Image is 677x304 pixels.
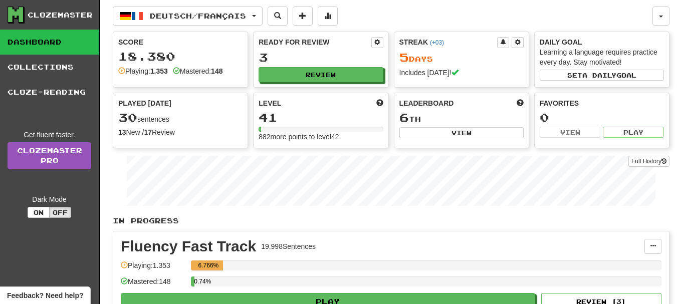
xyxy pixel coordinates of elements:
a: (+03) [430,39,444,46]
span: a daily [582,72,616,79]
span: Open feedback widget [7,290,83,300]
span: Played [DATE] [118,98,171,108]
span: This week in points, UTC [517,98,524,108]
div: 6.766% [194,260,222,270]
span: 5 [399,50,409,64]
div: Mastered: 148 [121,276,186,293]
div: Favorites [540,98,664,108]
strong: 1.353 [150,67,168,75]
div: Playing: 1.353 [121,260,186,277]
span: Score more points to level up [376,98,383,108]
div: Ready for Review [259,37,371,47]
div: Clozemaster [28,10,93,20]
button: Review [259,67,383,82]
div: Learning a language requires practice every day. Stay motivated! [540,47,664,67]
div: Day s [399,51,524,64]
div: New / Review [118,127,243,137]
div: 0 [540,111,664,124]
button: Seta dailygoal [540,70,664,81]
div: Dark Mode [8,194,91,204]
span: Deutsch / Français [150,12,246,20]
div: Score [118,37,243,47]
button: Off [49,207,71,218]
div: 41 [259,111,383,124]
button: Full History [628,156,669,167]
button: Deutsch/Français [113,7,263,26]
div: sentences [118,111,243,124]
button: View [399,127,524,138]
div: Includes [DATE]! [399,68,524,78]
strong: 148 [211,67,222,75]
span: Level [259,98,281,108]
span: Leaderboard [399,98,454,108]
span: 6 [399,110,409,124]
div: Streak [399,37,497,47]
div: 19.998 Sentences [261,241,316,251]
button: View [540,127,601,138]
button: On [28,207,50,218]
button: More stats [318,7,338,26]
div: th [399,111,524,124]
div: Mastered: [173,66,223,76]
strong: 13 [118,128,126,136]
button: Add sentence to collection [293,7,313,26]
div: Get fluent faster. [8,130,91,140]
a: ClozemasterPro [8,142,91,169]
div: Fluency Fast Track [121,239,256,254]
div: 18.380 [118,50,243,63]
div: 882 more points to level 42 [259,132,383,142]
button: Search sentences [268,7,288,26]
div: 3 [259,51,383,64]
div: Daily Goal [540,37,664,47]
strong: 17 [144,128,152,136]
button: Play [603,127,664,138]
p: In Progress [113,216,669,226]
span: 30 [118,110,137,124]
div: Playing: [118,66,168,76]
